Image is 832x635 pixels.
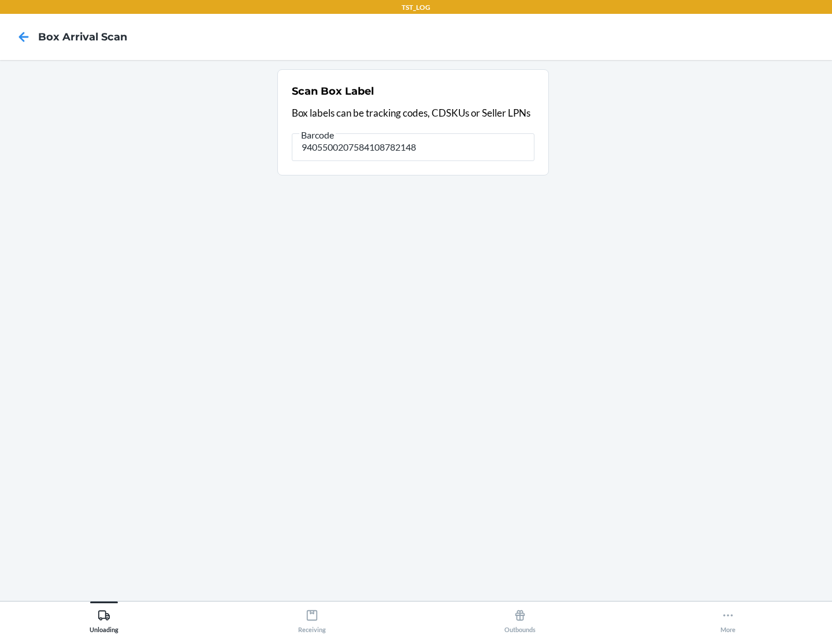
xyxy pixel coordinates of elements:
[720,604,736,633] div: More
[90,604,118,633] div: Unloading
[292,84,374,99] h2: Scan Box Label
[504,604,536,633] div: Outbounds
[624,602,832,633] button: More
[298,604,326,633] div: Receiving
[292,133,534,161] input: Barcode
[38,29,127,44] h4: Box Arrival Scan
[299,129,336,141] span: Barcode
[416,602,624,633] button: Outbounds
[402,2,430,13] p: TST_LOG
[208,602,416,633] button: Receiving
[292,106,534,121] p: Box labels can be tracking codes, CDSKUs or Seller LPNs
